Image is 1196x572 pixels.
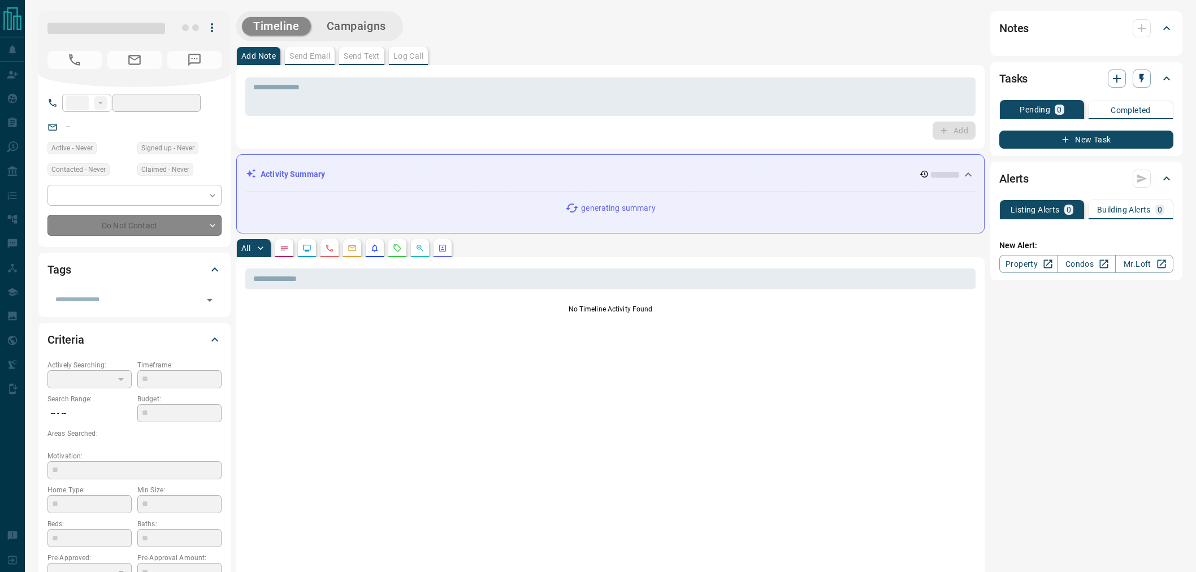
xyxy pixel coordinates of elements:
[246,164,975,185] div: Activity Summary
[47,404,132,423] p: -- - --
[999,19,1029,37] h2: Notes
[438,244,447,253] svg: Agent Actions
[581,202,655,214] p: generating summary
[47,331,84,349] h2: Criteria
[415,244,424,253] svg: Opportunities
[47,394,132,404] p: Search Range:
[167,51,222,69] span: No Number
[1097,206,1151,214] p: Building Alerts
[47,428,222,439] p: Areas Searched:
[137,360,222,370] p: Timeframe:
[1011,206,1060,214] p: Listing Alerts
[1057,106,1061,114] p: 0
[999,15,1173,42] div: Notes
[999,255,1058,273] a: Property
[1020,106,1050,114] p: Pending
[47,485,132,495] p: Home Type:
[137,485,222,495] p: Min Size:
[302,244,311,253] svg: Lead Browsing Activity
[1057,255,1115,273] a: Condos
[245,304,976,314] p: No Timeline Activity Found
[47,215,222,236] div: Do Not Contact
[202,292,218,308] button: Open
[51,142,93,154] span: Active - Never
[47,360,132,370] p: Actively Searching:
[999,70,1028,88] h2: Tasks
[141,142,194,154] span: Signed up - Never
[1115,255,1173,273] a: Mr.Loft
[999,131,1173,149] button: New Task
[999,170,1029,188] h2: Alerts
[137,394,222,404] p: Budget:
[137,553,222,563] p: Pre-Approval Amount:
[1111,106,1151,114] p: Completed
[325,244,334,253] svg: Calls
[999,65,1173,92] div: Tasks
[107,51,162,69] span: No Email
[66,122,70,131] a: --
[47,256,222,283] div: Tags
[280,244,289,253] svg: Notes
[47,519,132,529] p: Beds:
[393,244,402,253] svg: Requests
[47,553,132,563] p: Pre-Approved:
[241,52,276,60] p: Add Note
[1158,206,1162,214] p: 0
[261,168,325,180] p: Activity Summary
[999,165,1173,192] div: Alerts
[141,164,189,175] span: Claimed - Never
[241,244,250,252] p: All
[47,326,222,353] div: Criteria
[51,164,106,175] span: Contacted - Never
[137,519,222,529] p: Baths:
[348,244,357,253] svg: Emails
[370,244,379,253] svg: Listing Alerts
[1067,206,1071,214] p: 0
[242,17,311,36] button: Timeline
[315,17,397,36] button: Campaigns
[47,451,222,461] p: Motivation:
[47,261,71,279] h2: Tags
[47,51,102,69] span: No Number
[999,240,1173,252] p: New Alert:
